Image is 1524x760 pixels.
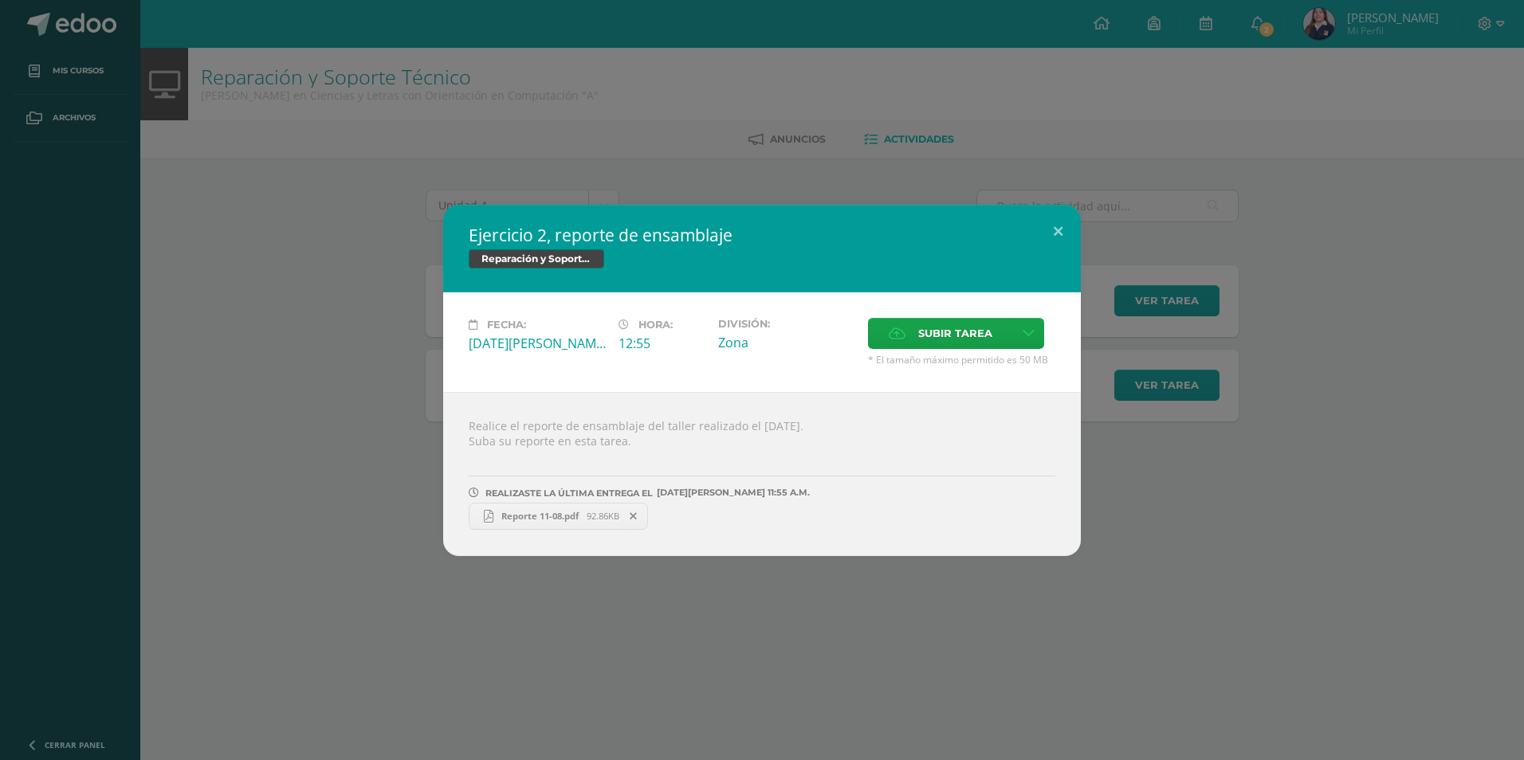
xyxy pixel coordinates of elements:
span: REALIZASTE LA ÚLTIMA ENTREGA EL [485,488,653,499]
div: Zona [718,334,855,351]
label: División: [718,318,855,330]
div: [DATE][PERSON_NAME] [469,335,606,352]
h2: Ejercicio 2, reporte de ensamblaje [469,224,1055,246]
span: Reparación y Soporte Técnico [469,249,604,268]
span: Reporte 11-08.pdf [493,510,587,522]
span: * El tamaño máximo permitido es 50 MB [868,353,1055,366]
a: Reporte 11-08.pdf 92.86KB [469,503,648,530]
span: Remover entrega [620,507,647,525]
div: Realice el reporte de ensamblaje del taller realizado el [DATE]. Suba su reporte en esta tarea. [443,392,1081,556]
div: 12:55 [619,335,705,352]
button: Close (Esc) [1035,205,1081,259]
span: 92.86KB [587,510,619,522]
span: Fecha: [487,319,526,331]
span: Hora: [638,319,673,331]
span: Subir tarea [918,319,992,348]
